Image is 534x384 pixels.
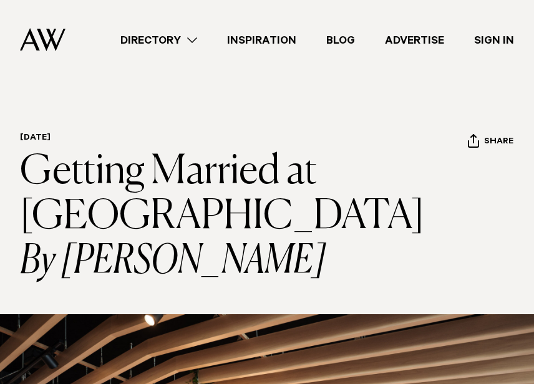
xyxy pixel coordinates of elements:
a: Directory [105,32,212,49]
a: Sign In [459,32,529,49]
h1: Getting Married at [GEOGRAPHIC_DATA] [20,150,467,284]
a: Inspiration [212,32,311,49]
a: Advertise [370,32,459,49]
h6: [DATE] [20,133,467,145]
img: Auckland Weddings Logo [20,28,66,51]
button: Share [467,133,514,152]
i: By [PERSON_NAME] [20,239,467,284]
span: Share [484,137,513,148]
a: Blog [311,32,370,49]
